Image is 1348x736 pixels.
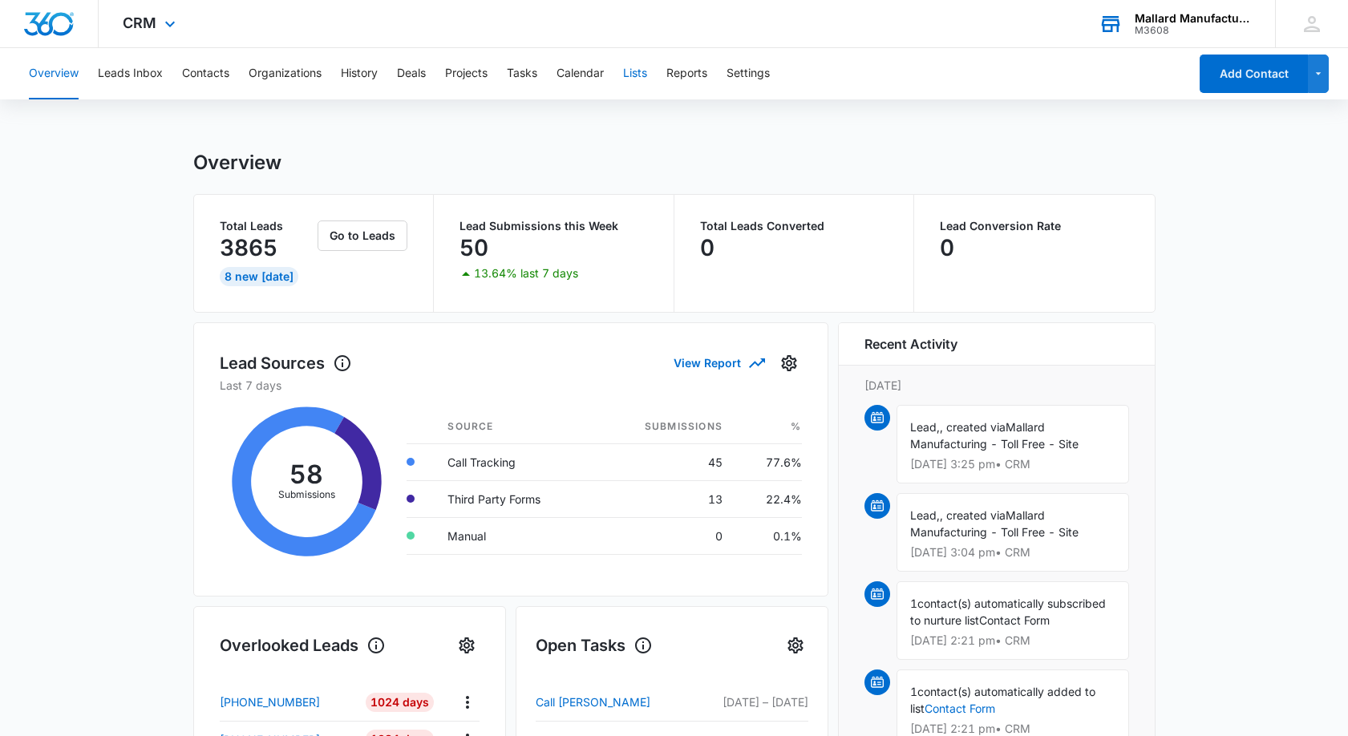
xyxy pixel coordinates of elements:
a: Contact Form [925,702,995,715]
span: Contact Form [979,613,1050,627]
h1: Overlooked Leads [220,633,386,657]
div: 1024 Days [366,693,434,712]
a: Go to Leads [318,228,407,242]
button: Calendar [557,48,604,99]
h6: Recent Activity [864,334,957,354]
p: [DATE] [864,377,1129,394]
span: Lead, [910,420,940,434]
button: Settings [783,633,808,658]
th: % [735,410,801,444]
div: account name [1135,12,1252,25]
span: 1 [910,685,917,698]
div: 8 New [DATE] [220,267,298,286]
td: 45 [595,443,735,480]
h1: Overview [193,151,281,175]
button: Settings [727,48,770,99]
p: 3865 [220,235,277,261]
p: [DATE] 2:21 pm • CRM [910,723,1115,734]
td: 77.6% [735,443,801,480]
th: Submissions [595,410,735,444]
p: Total Leads Converted [700,220,889,232]
p: 13.64% last 7 days [474,268,578,279]
p: Total Leads [220,220,315,232]
p: Lead Submissions this Week [459,220,648,232]
h1: Lead Sources [220,351,352,375]
p: [DATE] 2:21 pm • CRM [910,635,1115,646]
td: Third Party Forms [435,480,595,517]
span: Lead, [910,508,940,522]
h1: Open Tasks [536,633,653,657]
div: account id [1135,25,1252,36]
a: [PHONE_NUMBER] [220,694,354,710]
td: 22.4% [735,480,801,517]
span: 1 [910,596,917,610]
button: Deals [397,48,426,99]
p: [DATE] 3:04 pm • CRM [910,547,1115,558]
button: Projects [445,48,488,99]
button: Go to Leads [318,220,407,251]
span: CRM [123,14,156,31]
button: Reports [666,48,707,99]
button: Leads Inbox [98,48,163,99]
td: 0.1% [735,517,801,554]
button: Overview [29,48,79,99]
button: Tasks [507,48,537,99]
button: View Report [674,349,763,377]
p: 0 [700,235,714,261]
button: Lists [623,48,647,99]
td: Manual [435,517,595,554]
p: [DATE] – [DATE] [691,694,808,710]
span: , created via [940,508,1006,522]
p: [DATE] 3:25 pm • CRM [910,459,1115,470]
button: Actions [455,689,480,714]
td: 13 [595,480,735,517]
p: Last 7 days [220,377,802,394]
span: contact(s) automatically added to list [910,685,1095,715]
span: , created via [940,420,1006,434]
td: 0 [595,517,735,554]
span: contact(s) automatically subscribed to nurture list [910,596,1106,627]
button: History [341,48,378,99]
p: Lead Conversion Rate [940,220,1129,232]
a: Call [PERSON_NAME] [536,693,691,712]
button: Contacts [182,48,229,99]
button: Settings [454,633,480,658]
td: Call Tracking [435,443,595,480]
p: [PHONE_NUMBER] [220,694,320,710]
p: 50 [459,235,488,261]
button: Settings [776,350,802,376]
button: Add Contact [1200,55,1308,93]
p: 0 [940,235,954,261]
th: Source [435,410,595,444]
button: Organizations [249,48,322,99]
